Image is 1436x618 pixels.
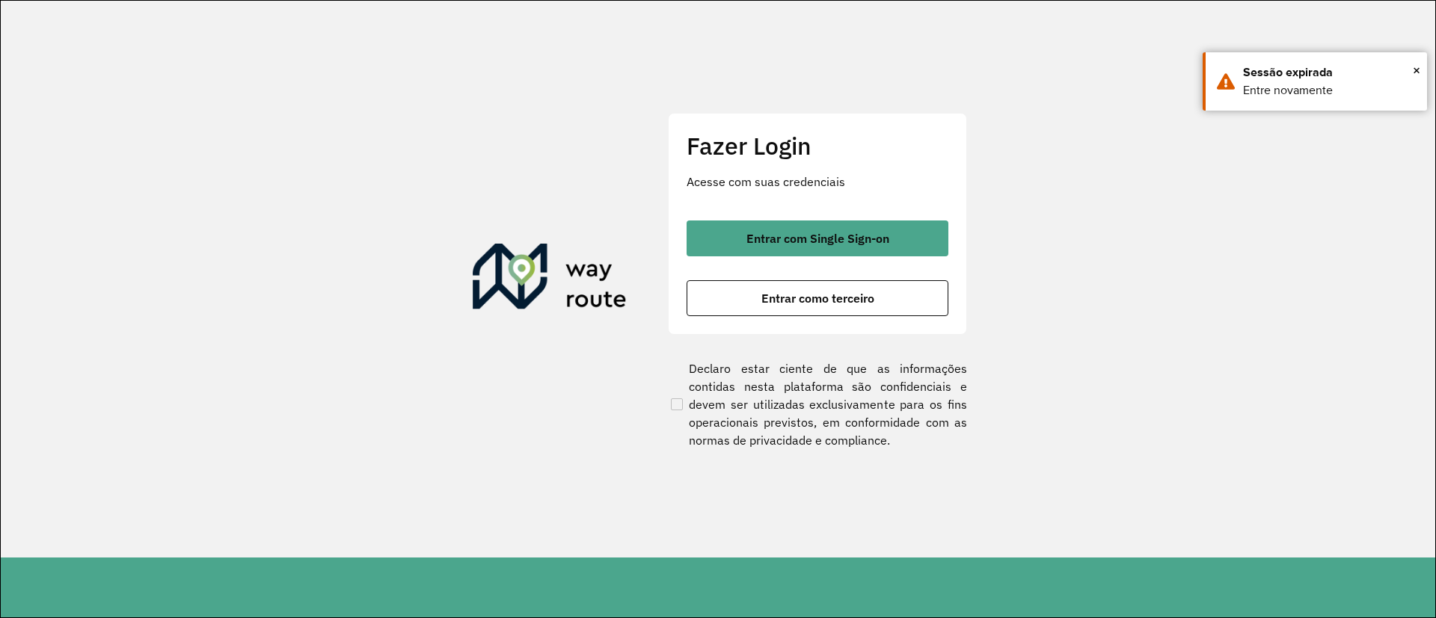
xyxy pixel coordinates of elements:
div: Entre novamente [1243,81,1416,99]
button: button [687,280,948,316]
img: Roteirizador AmbevTech [473,244,627,315]
h2: Fazer Login [687,132,948,160]
button: button [687,220,948,256]
div: Sessão expirada [1243,64,1416,81]
span: Entrar com Single Sign-on [746,232,889,244]
button: Close [1413,59,1420,81]
label: Declaro estar ciente de que as informações contidas nesta plataforma são confidenciais e devem se... [668,359,967,449]
p: Acesse com suas credenciais [687,173,948,191]
span: × [1413,59,1420,81]
span: Entrar como terceiro [761,292,874,304]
